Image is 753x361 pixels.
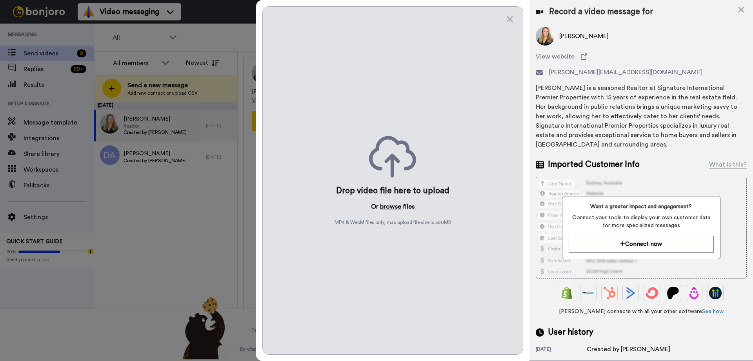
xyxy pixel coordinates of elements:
button: Connect now [569,236,713,253]
span: User history [548,326,593,338]
span: View website [536,52,575,61]
img: Hubspot [603,287,616,299]
img: Ontraport [582,287,595,299]
span: [PERSON_NAME] connects with all your other software [536,308,747,315]
span: MP4 & WebM files only, max upload file size is 500 MB [335,219,451,225]
img: Drip [688,287,700,299]
div: Drop video file here to upload [336,185,449,196]
a: View website [536,52,747,61]
span: Connect your tools to display your own customer data for more specialized messages [569,214,713,229]
img: ActiveCampaign [624,287,637,299]
div: Created by [PERSON_NAME] [587,345,670,354]
button: browse [380,202,401,211]
p: Or files [371,202,415,211]
img: GoHighLevel [709,287,722,299]
img: Shopify [561,287,573,299]
span: Imported Customer Info [548,159,640,170]
span: Want a greater impact and engagement? [569,203,713,211]
img: ConvertKit [646,287,658,299]
span: [PERSON_NAME][EMAIL_ADDRESS][DOMAIN_NAME] [549,68,702,77]
div: What is this? [709,160,747,169]
div: [DATE] [536,346,587,354]
img: Patreon [667,287,679,299]
a: See how [702,309,724,314]
div: [PERSON_NAME] is a seasoned Realtor at Signature International Premier Properties with 15 years o... [536,83,747,149]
